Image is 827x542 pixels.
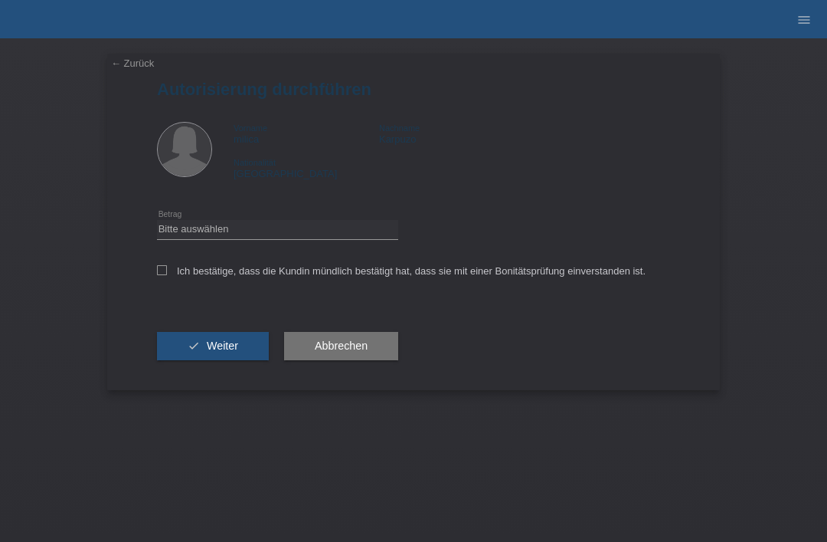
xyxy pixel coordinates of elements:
[234,158,276,167] span: Nationalität
[379,122,525,145] div: Karpuzo
[379,123,420,133] span: Nachname
[796,12,812,28] i: menu
[234,123,267,133] span: Vorname
[111,57,154,69] a: ← Zurück
[157,332,269,361] button: check Weiter
[284,332,398,361] button: Abbrechen
[157,80,670,99] h1: Autorisierung durchführen
[157,265,646,277] label: Ich bestätige, dass die Kundin mündlich bestätigt hat, dass sie mit einer Bonitätsprüfung einvers...
[207,340,238,352] span: Weiter
[234,156,379,179] div: [GEOGRAPHIC_DATA]
[234,122,379,145] div: milica
[315,340,368,352] span: Abbrechen
[188,340,200,352] i: check
[789,15,819,24] a: menu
